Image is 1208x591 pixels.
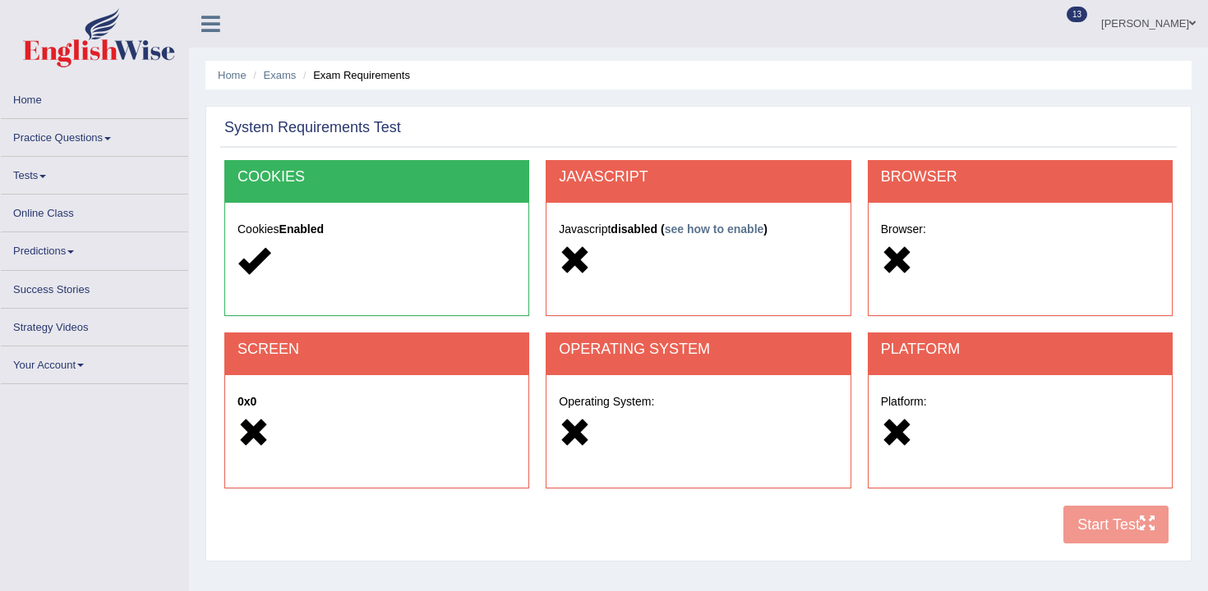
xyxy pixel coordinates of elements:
[237,395,256,408] strong: 0x0
[559,169,837,186] h2: JAVASCRIPT
[665,222,764,236] a: see how to enable
[1,119,188,151] a: Practice Questions
[881,223,1160,236] h5: Browser:
[1,346,188,378] a: Your Account
[1,195,188,227] a: Online Class
[881,169,1160,186] h2: BROWSER
[264,69,297,81] a: Exams
[881,341,1160,358] h2: PLATFORM
[1,157,188,189] a: Tests
[559,396,837,408] h5: Operating System:
[279,222,324,236] strong: Enabled
[237,341,516,358] h2: SCREEN
[611,222,768,236] strong: disabled ( )
[559,223,837,236] h5: Javascript
[559,341,837,358] h2: OPERATING SYSTEM
[218,69,247,81] a: Home
[1067,7,1087,22] span: 13
[224,120,401,136] h2: System Requirements Test
[1,309,188,341] a: Strategy Videos
[1,232,188,264] a: Predictions
[299,67,410,83] li: Exam Requirements
[1,81,188,113] a: Home
[1,271,188,303] a: Success Stories
[237,223,516,236] h5: Cookies
[237,169,516,186] h2: COOKIES
[881,396,1160,408] h5: Platform:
